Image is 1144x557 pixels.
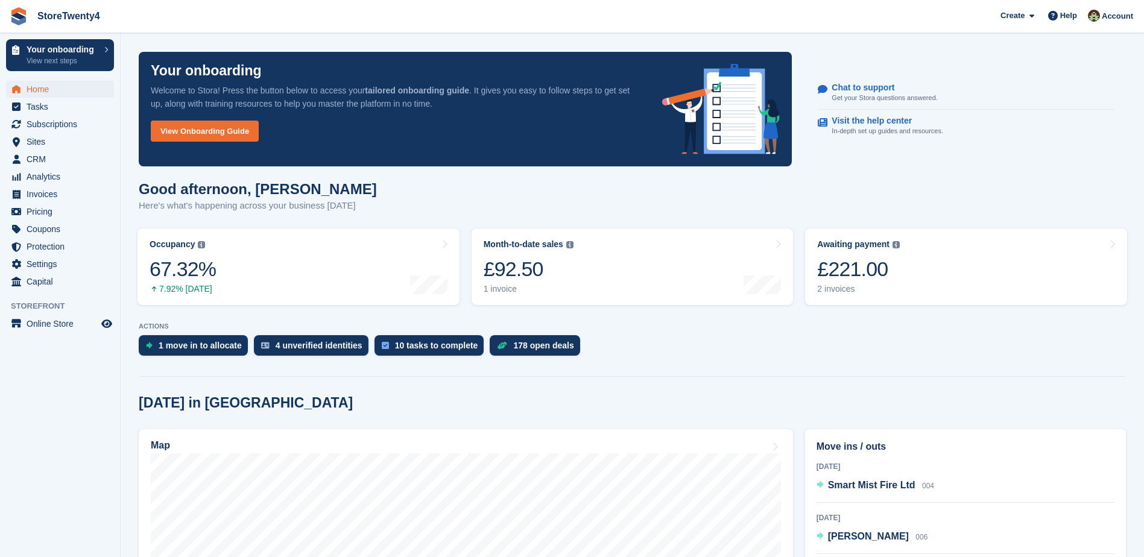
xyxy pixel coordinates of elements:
[828,531,909,541] span: [PERSON_NAME]
[276,341,362,350] div: 4 unverified identities
[6,315,114,332] a: menu
[139,335,254,362] a: 1 move in to allocate
[6,168,114,185] a: menu
[150,239,195,250] div: Occupancy
[922,482,934,490] span: 004
[832,83,928,93] p: Chat to support
[139,181,377,197] h1: Good afternoon, [PERSON_NAME]
[6,256,114,272] a: menu
[832,126,943,136] p: In-depth set up guides and resources.
[6,98,114,115] a: menu
[817,529,928,545] a: [PERSON_NAME] 006
[490,335,586,362] a: 178 open deals
[198,241,205,248] img: icon-info-grey-7440780725fd019a000dd9b08b2336e03edf1995a4989e88bcd33f0948082b44.svg
[818,110,1114,142] a: Visit the help center In-depth set up guides and resources.
[151,64,262,78] p: Your onboarding
[137,228,460,305] a: Occupancy 67.32% 7.92% [DATE]
[817,478,934,494] a: Smart Mist Fire Ltd 004
[151,84,643,110] p: Welcome to Stora! Press the button below to access your . It gives you easy to follow steps to ge...
[374,335,490,362] a: 10 tasks to complete
[1102,10,1133,22] span: Account
[6,238,114,255] a: menu
[6,221,114,238] a: menu
[27,315,99,332] span: Online Store
[146,342,153,349] img: move_ins_to_allocate_icon-fdf77a2bb77ea45bf5b3d319d69a93e2d87916cf1d5bf7949dd705db3b84f3ca.svg
[33,6,105,26] a: StoreTwenty4
[365,86,469,95] strong: tailored onboarding guide
[817,439,1114,454] h2: Move ins / outs
[10,7,28,25] img: stora-icon-8386f47178a22dfd0bd8f6a31ec36ba5ce8667c1dd55bd0f319d3a0aa187defe.svg
[6,39,114,71] a: Your onboarding View next steps
[27,55,98,66] p: View next steps
[395,341,478,350] div: 10 tasks to complete
[139,395,353,411] h2: [DATE] in [GEOGRAPHIC_DATA]
[484,257,574,282] div: £92.50
[662,64,780,154] img: onboarding-info-6c161a55d2c0e0a8cae90662b2fe09162a5109e8cc188191df67fb4f79e88e88.svg
[27,186,99,203] span: Invoices
[893,241,900,248] img: icon-info-grey-7440780725fd019a000dd9b08b2336e03edf1995a4989e88bcd33f0948082b44.svg
[472,228,794,305] a: Month-to-date sales £92.50 1 invoice
[1000,10,1025,22] span: Create
[6,81,114,98] a: menu
[100,316,114,331] a: Preview store
[27,81,99,98] span: Home
[513,341,574,350] div: 178 open deals
[6,186,114,203] a: menu
[27,203,99,220] span: Pricing
[254,335,374,362] a: 4 unverified identities
[6,133,114,150] a: menu
[27,238,99,255] span: Protection
[27,151,99,168] span: CRM
[1060,10,1077,22] span: Help
[6,203,114,220] a: menu
[151,440,170,451] h2: Map
[382,342,389,349] img: task-75834270c22a3079a89374b754ae025e5fb1db73e45f91037f5363f120a921f8.svg
[150,257,216,282] div: 67.32%
[139,199,377,213] p: Here's what's happening across your business [DATE]
[915,533,928,541] span: 006
[11,300,120,312] span: Storefront
[817,239,890,250] div: Awaiting payment
[151,121,259,142] a: View Onboarding Guide
[817,461,1114,472] div: [DATE]
[832,93,937,103] p: Get your Stora questions answered.
[805,228,1127,305] a: Awaiting payment £221.00 2 invoices
[484,284,574,294] div: 1 invoice
[828,480,915,490] span: Smart Mist Fire Ltd
[27,116,99,133] span: Subscriptions
[566,241,574,248] img: icon-info-grey-7440780725fd019a000dd9b08b2336e03edf1995a4989e88bcd33f0948082b44.svg
[818,77,1114,110] a: Chat to support Get your Stora questions answered.
[27,45,98,54] p: Your onboarding
[484,239,563,250] div: Month-to-date sales
[159,341,242,350] div: 1 move in to allocate
[817,512,1114,523] div: [DATE]
[150,284,216,294] div: 7.92% [DATE]
[27,98,99,115] span: Tasks
[817,284,900,294] div: 2 invoices
[27,273,99,290] span: Capital
[1088,10,1100,22] img: Lee Hanlon
[139,323,1126,330] p: ACTIONS
[497,341,507,350] img: deal-1b604bf984904fb50ccaf53a9ad4b4a5d6e5aea283cecdc64d6e3604feb123c2.svg
[6,151,114,168] a: menu
[832,116,934,126] p: Visit the help center
[817,257,900,282] div: £221.00
[27,256,99,272] span: Settings
[6,273,114,290] a: menu
[27,133,99,150] span: Sites
[27,168,99,185] span: Analytics
[6,116,114,133] a: menu
[27,221,99,238] span: Coupons
[261,342,270,349] img: verify_identity-adf6edd0f0f0b5bbfe63781bf79b02c33cf7c696d77639b501bdc392416b5a36.svg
